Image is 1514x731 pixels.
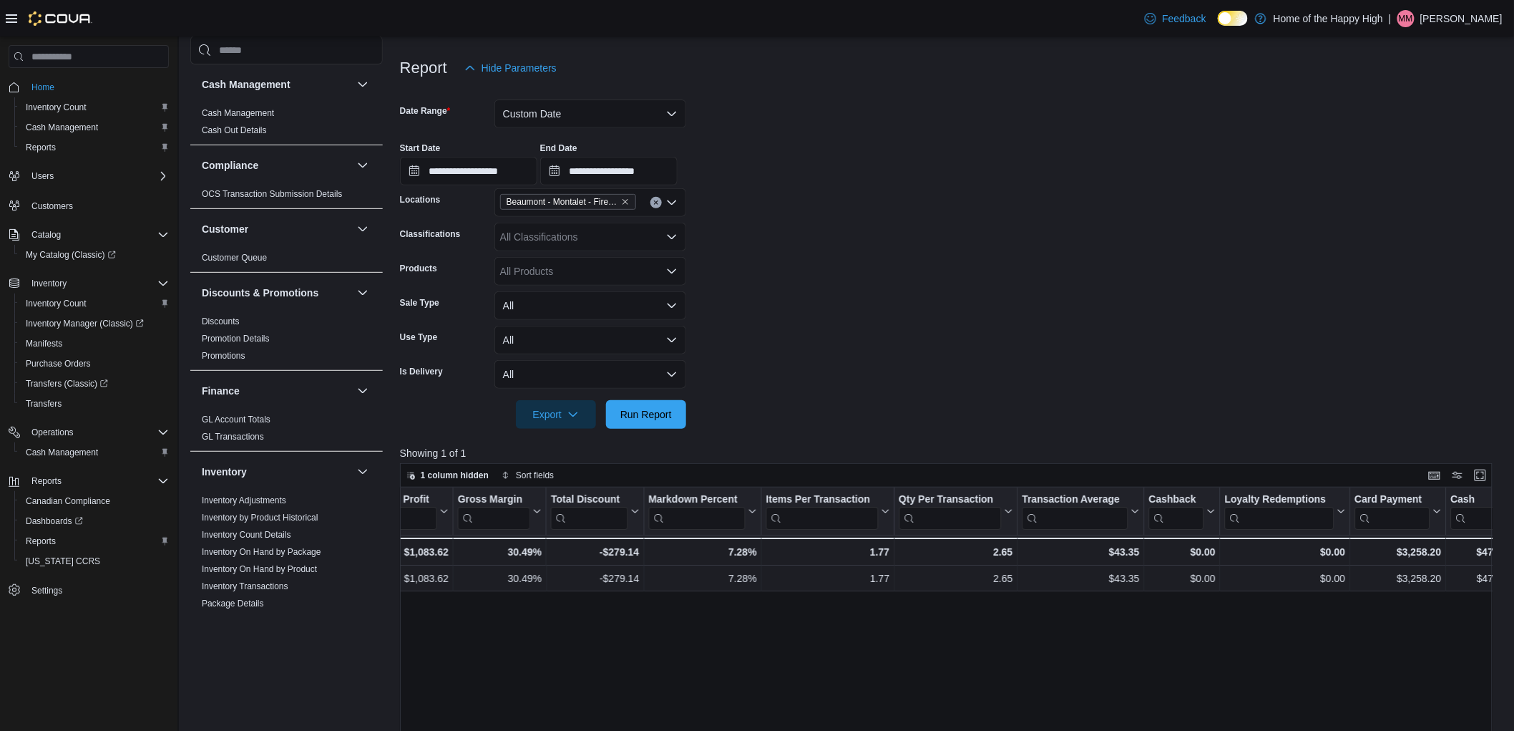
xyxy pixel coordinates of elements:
div: Megan Motter [1397,10,1415,27]
a: Package Details [202,599,264,609]
button: Users [26,168,59,185]
button: Custom Date [494,100,686,128]
div: 1.77 [766,570,890,587]
button: All [494,326,686,354]
label: Classifications [400,228,461,240]
a: My Catalog (Classic) [20,246,122,263]
a: Cash Out Details [202,125,267,135]
label: Date Range [400,105,451,117]
button: Cash [1451,493,1513,530]
div: Markdown Percent [648,493,745,507]
h3: Discounts & Promotions [202,286,318,300]
div: Transaction Average [1022,493,1128,530]
a: Promotions [202,351,245,361]
button: Hide Parameters [459,54,562,82]
span: Washington CCRS [20,553,169,570]
div: Cashback [1149,493,1204,507]
a: GL Account Totals [202,415,270,425]
span: Manifests [20,335,169,352]
button: Users [3,166,175,186]
span: Inventory Count [20,99,169,116]
div: Total Discount [551,493,627,507]
button: Inventory Count [14,294,175,314]
span: 1 column hidden [421,470,489,481]
input: Dark Mode [1218,11,1248,26]
label: Use Type [400,331,437,343]
button: Inventory [354,463,371,480]
a: Reports [20,533,62,550]
span: Home [31,82,54,93]
h3: Cash Management [202,77,290,92]
span: Reports [20,139,169,156]
div: $3,258.20 [1355,570,1442,587]
button: Discounts & Promotions [202,286,351,300]
a: Reports [20,139,62,156]
div: Customer [190,249,383,272]
div: -$279.14 [551,543,639,561]
span: Operations [26,424,169,441]
div: 7.28% [649,570,757,587]
span: Manifests [26,338,62,349]
a: Transfers (Classic) [20,375,114,392]
span: Transfers (Classic) [26,378,108,389]
button: Customer [202,222,351,236]
label: Products [400,263,437,274]
button: Finance [202,384,351,398]
div: Qty Per Transaction [899,493,1001,530]
button: Reports [26,473,67,490]
button: Qty Per Transaction [899,493,1012,530]
div: Cash Management [190,105,383,145]
span: Canadian Compliance [20,493,169,510]
button: Sort fields [496,467,560,484]
button: Transfers [14,394,175,414]
span: Dashboards [26,515,83,527]
div: 7.28% [648,543,756,561]
button: Canadian Compliance [14,491,175,511]
span: Run Report [620,407,672,422]
button: Inventory [202,465,351,479]
span: My Catalog (Classic) [20,246,169,263]
div: Cash [1451,493,1502,530]
div: 2.65 [899,570,1012,587]
span: Users [26,168,169,185]
span: My Catalog (Classic) [26,249,116,261]
button: Items Per Transaction [766,493,890,530]
div: Finance [190,411,383,451]
a: Home [26,79,60,96]
nav: Complex example [9,71,169,638]
span: Inventory Adjustments [202,495,286,506]
button: Operations [3,422,175,442]
button: Run Report [606,400,686,429]
span: Customers [31,200,73,212]
span: Reports [20,533,169,550]
div: Items Per Transaction [766,493,879,507]
p: Showing 1 of 1 [400,446,1504,460]
span: Customers [26,196,169,214]
button: Cash Management [354,76,371,93]
span: Reports [26,142,56,153]
button: Reports [14,137,175,158]
a: Inventory Manager (Classic) [14,314,175,334]
h3: Customer [202,222,248,236]
span: Settings [31,585,62,596]
span: [US_STATE] CCRS [26,556,100,567]
span: Transfers [26,398,62,410]
span: Sort fields [516,470,554,481]
a: Manifests [20,335,68,352]
span: Export [524,400,587,429]
span: Inventory Count [20,295,169,312]
a: OCS Transaction Submission Details [202,189,343,199]
div: $0.00 [1149,570,1216,587]
button: Markdown Percent [648,493,756,530]
div: -$279.14 [551,570,639,587]
span: Inventory Count [26,298,87,309]
div: Transaction Average [1022,493,1128,507]
button: Reports [3,471,175,491]
button: Cashback [1149,493,1216,530]
a: Dashboards [20,513,89,530]
div: Items Per Transaction [766,493,879,530]
button: Customers [3,195,175,216]
a: Settings [26,582,68,599]
button: Settings [3,580,175,601]
span: Beaumont - Montalet - Fire & Flower [500,194,636,210]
